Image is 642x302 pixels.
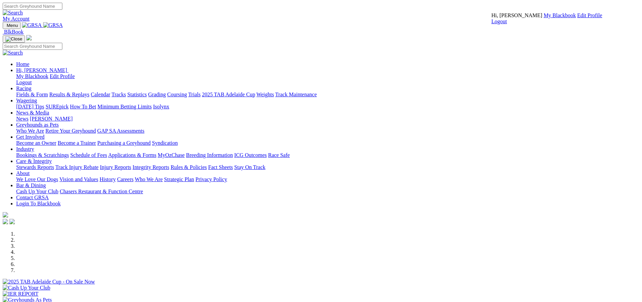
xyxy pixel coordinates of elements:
div: Wagering [16,104,639,110]
div: Racing [16,92,639,98]
a: ICG Outcomes [234,152,267,158]
img: logo-grsa-white.png [3,212,8,217]
a: Privacy Policy [195,176,227,182]
a: My Account [3,16,30,22]
a: Wagering [16,98,37,103]
a: Purchasing a Greyhound [97,140,151,146]
a: Edit Profile [577,12,602,18]
a: Edit Profile [50,73,75,79]
a: [DATE] Tips [16,104,44,109]
img: GRSA [43,22,63,28]
span: BlkBook [4,29,24,35]
div: Hi, [PERSON_NAME] [16,73,639,86]
button: Toggle navigation [3,35,25,43]
a: How To Bet [70,104,96,109]
a: Breeding Information [186,152,233,158]
img: Cash Up Your Club [3,285,50,291]
a: Chasers Restaurant & Function Centre [60,189,143,194]
div: Care & Integrity [16,164,639,170]
div: Industry [16,152,639,158]
a: News [16,116,28,122]
a: Strategic Plan [164,176,194,182]
span: Hi, [PERSON_NAME] [491,12,542,18]
a: My Blackbook [16,73,49,79]
a: Fields & Form [16,92,48,97]
a: [PERSON_NAME] [30,116,72,122]
a: Tracks [112,92,126,97]
a: Login To Blackbook [16,201,61,206]
a: Get Involved [16,134,44,140]
a: Stewards Reports [16,164,54,170]
a: Isolynx [153,104,169,109]
a: Injury Reports [100,164,131,170]
a: MyOzChase [158,152,185,158]
div: Greyhounds as Pets [16,128,639,134]
input: Search [3,43,62,50]
a: Integrity Reports [132,164,169,170]
a: Calendar [91,92,110,97]
a: Schedule of Fees [70,152,107,158]
a: Fact Sheets [208,164,233,170]
div: My Account [491,12,602,25]
div: Get Involved [16,140,639,146]
img: facebook.svg [3,219,8,224]
img: GRSA [22,22,42,28]
a: Rules & Policies [171,164,207,170]
a: Home [16,61,29,67]
a: Track Maintenance [275,92,317,97]
a: Grading [148,92,166,97]
a: Who We Are [135,176,163,182]
div: Bar & Dining [16,189,639,195]
a: Become an Owner [16,140,56,146]
a: My Blackbook [544,12,576,18]
a: Greyhounds as Pets [16,122,59,128]
input: Search [3,3,62,10]
a: Logout [16,79,32,85]
a: Retire Your Greyhound [45,128,96,134]
a: History [99,176,116,182]
a: Trials [188,92,201,97]
span: Menu [7,23,18,28]
a: BlkBook [3,29,24,35]
a: SUREpick [45,104,68,109]
a: Race Safe [268,152,289,158]
a: Careers [117,176,133,182]
a: Syndication [152,140,178,146]
a: 2025 TAB Adelaide Cup [202,92,255,97]
a: Industry [16,146,34,152]
a: We Love Our Dogs [16,176,58,182]
a: Become a Trainer [58,140,96,146]
a: Bar & Dining [16,182,46,188]
a: Statistics [127,92,147,97]
img: 2025 TAB Adelaide Cup - On Sale Now [3,279,95,285]
a: Logout [491,19,507,24]
img: IER REPORT [3,291,38,297]
div: About [16,176,639,182]
a: Hi, [PERSON_NAME] [16,67,68,73]
img: Close [5,36,22,42]
a: News & Media [16,110,49,115]
a: Results & Replays [49,92,89,97]
a: Vision and Values [59,176,98,182]
a: Stay On Track [234,164,265,170]
a: Applications & Forms [108,152,156,158]
a: GAP SA Assessments [97,128,145,134]
a: Bookings & Scratchings [16,152,69,158]
a: About [16,170,30,176]
a: Cash Up Your Club [16,189,58,194]
a: Care & Integrity [16,158,52,164]
a: Racing [16,86,31,91]
a: Contact GRSA [16,195,49,200]
div: News & Media [16,116,639,122]
a: Who We Are [16,128,44,134]
img: Search [3,10,23,16]
span: Hi, [PERSON_NAME] [16,67,67,73]
a: Minimum Betting Limits [97,104,152,109]
a: Track Injury Rebate [55,164,98,170]
button: Toggle navigation [3,22,21,29]
a: Weights [256,92,274,97]
img: Search [3,50,23,56]
img: twitter.svg [9,219,15,224]
img: logo-grsa-white.png [26,35,32,40]
a: Coursing [167,92,187,97]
